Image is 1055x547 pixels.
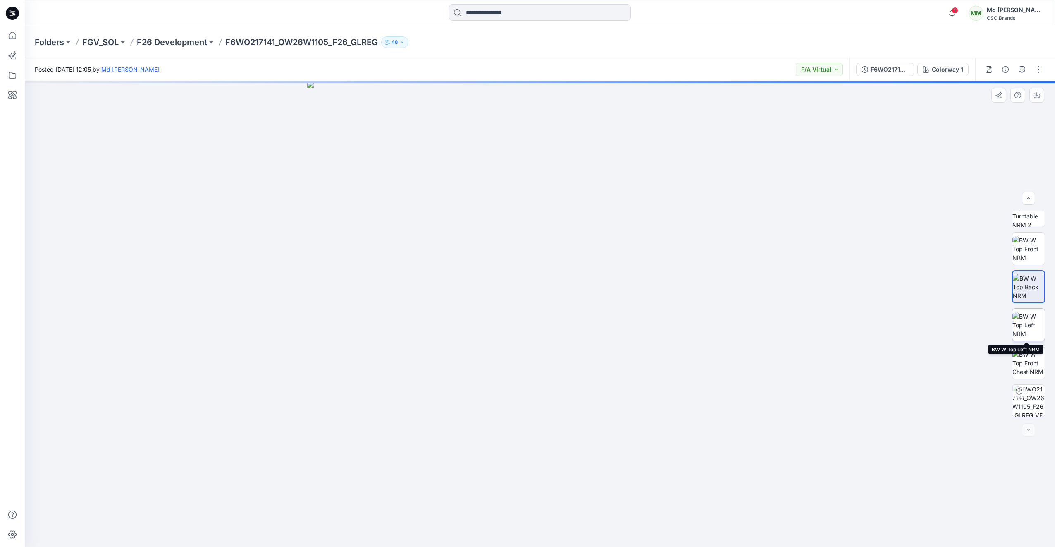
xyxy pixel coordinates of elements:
img: BW W Top Back NRM [1013,274,1044,300]
a: F26 Development [137,36,207,48]
div: F6WO217141_OW26W1105_F26_GLREG_VFA [871,65,909,74]
p: F6WO217141_OW26W1105_F26_GLREG [225,36,378,48]
img: BW W Top Turntable NRM 2 [1012,194,1045,227]
button: F6WO217141_OW26W1105_F26_GLREG_VFA [856,63,914,76]
a: Folders [35,36,64,48]
img: F6WO217141_OW26W1105_F26_GLREG_VFA Colorway 1 [1012,385,1045,417]
div: Colorway 1 [932,65,963,74]
img: BW W Top Front NRM [1012,236,1045,262]
p: 48 [391,38,398,47]
img: BW W Top Left NRM [1012,312,1045,338]
button: Colorway 1 [917,63,969,76]
div: Md [PERSON_NAME] [987,5,1045,15]
img: eyJhbGciOiJIUzI1NiIsImtpZCI6IjAiLCJzbHQiOiJzZXMiLCJ0eXAiOiJKV1QifQ.eyJkYXRhIjp7InR5cGUiOiJzdG9yYW... [307,81,773,547]
button: 48 [381,36,408,48]
a: FGV_SOL [82,36,119,48]
span: Posted [DATE] 12:05 by [35,65,160,74]
button: Details [999,63,1012,76]
span: 1 [952,7,958,14]
a: Md [PERSON_NAME] [101,66,160,73]
img: BW W Top Front Chest NRM [1012,350,1045,376]
div: CSC Brands [987,15,1045,21]
div: MM [969,6,983,21]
